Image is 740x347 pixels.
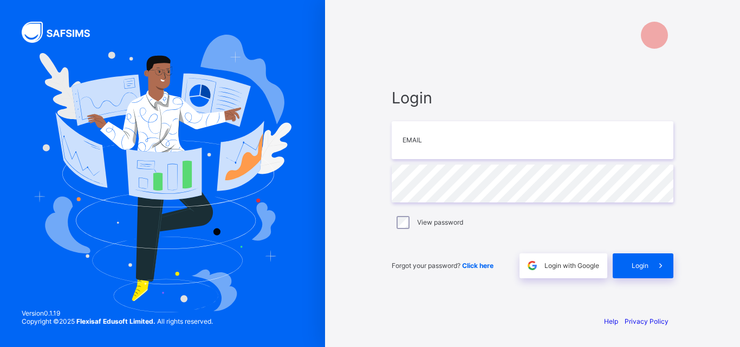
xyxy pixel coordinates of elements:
a: Privacy Policy [625,317,668,325]
a: Click here [462,261,494,270]
span: Copyright © 2025 All rights reserved. [22,317,213,325]
img: google.396cfc9801f0270233282035f929180a.svg [526,259,538,272]
strong: Flexisaf Edusoft Limited. [76,317,155,325]
a: Help [604,317,618,325]
img: SAFSIMS Logo [22,22,103,43]
span: Forgot your password? [392,261,494,270]
span: Version 0.1.19 [22,309,213,317]
span: Login [632,261,648,270]
span: Login [392,88,673,107]
label: View password [417,218,463,226]
span: Login with Google [544,261,599,270]
img: Hero Image [34,35,291,312]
